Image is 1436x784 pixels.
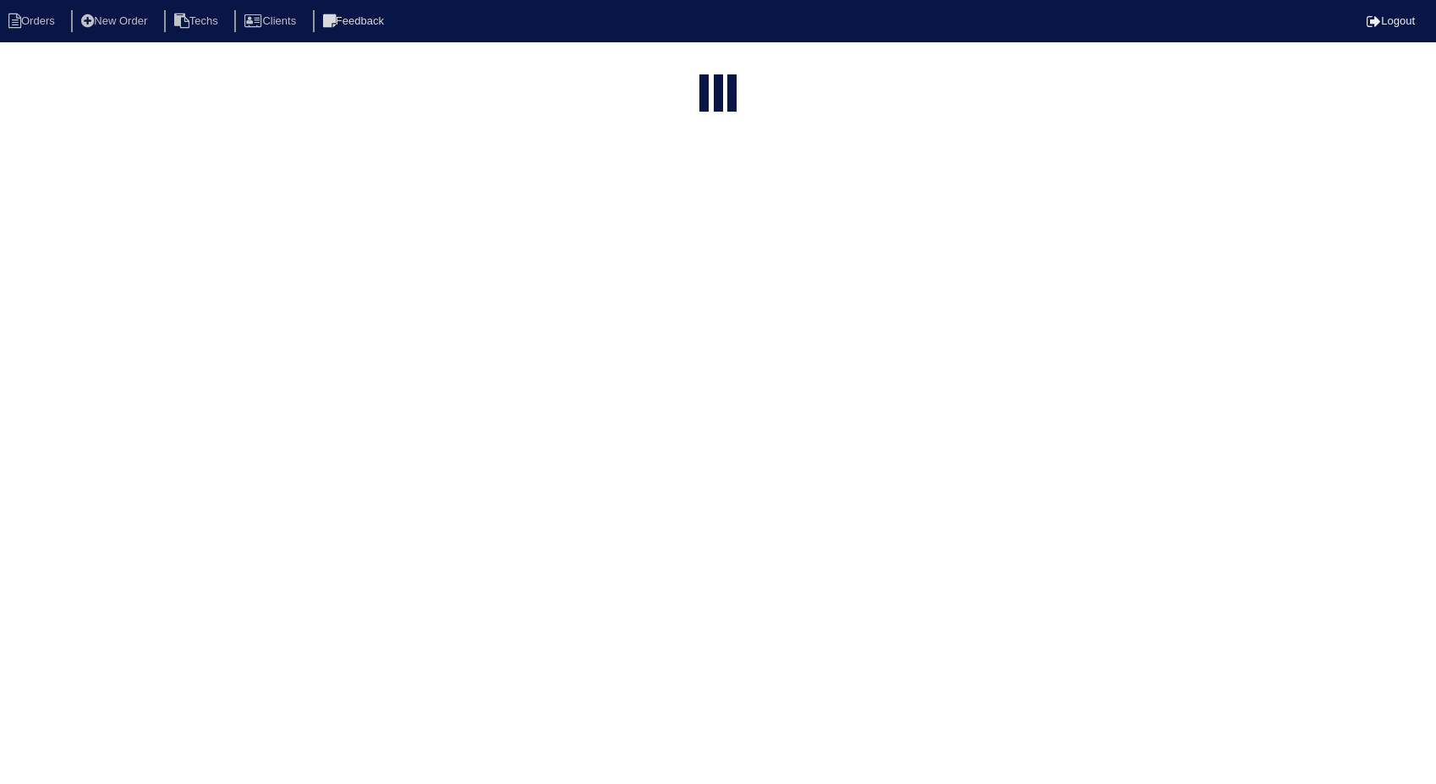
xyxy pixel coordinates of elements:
li: Feedback [313,10,397,33]
a: Logout [1367,14,1415,27]
li: New Order [71,10,161,33]
li: Clients [234,10,310,33]
a: Techs [164,14,232,27]
a: New Order [71,14,161,27]
a: Clients [234,14,310,27]
li: Techs [164,10,232,33]
div: loading... [714,74,723,115]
